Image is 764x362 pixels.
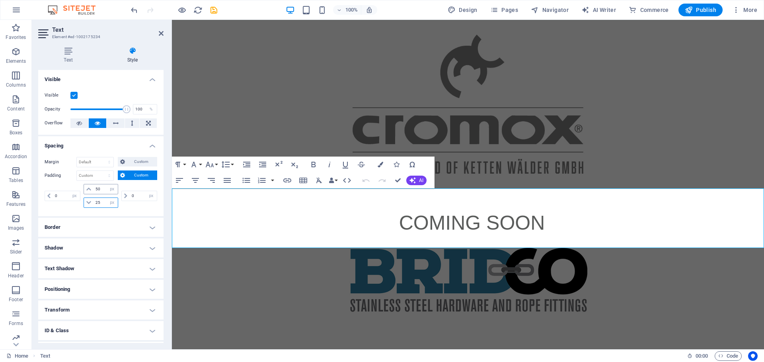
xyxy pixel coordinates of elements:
button: Font Family [188,157,203,172]
i: Save (Ctrl+S) [209,6,218,15]
button: Decrease Indent [255,157,270,172]
span: Custom [127,170,155,180]
label: Overflow [45,118,70,128]
button: Unordered List [239,172,254,188]
nav: breadcrumb [40,351,50,361]
button: Strikethrough [354,157,369,172]
p: Accordion [5,153,27,160]
button: AI Writer [578,4,619,16]
button: Align Center [188,172,203,188]
p: Favorites [6,34,26,41]
button: Align Left [172,172,187,188]
button: Pages [487,4,521,16]
button: Italic (Ctrl+I) [322,157,337,172]
span: Pages [490,6,518,14]
button: Click here to leave preview mode and continue editing [177,5,187,15]
button: Align Right [204,172,219,188]
button: Font Size [204,157,219,172]
span: AI [419,178,423,183]
button: Special Characters [405,157,420,172]
button: Colors [373,157,388,172]
button: Design [444,4,481,16]
button: Align Justify [220,172,235,188]
button: Undo (Ctrl+Z) [359,172,374,188]
h4: Text Shadow [38,259,164,278]
span: AI Writer [581,6,616,14]
h2: Text [52,26,164,33]
p: Tables [9,177,23,184]
button: Icons [389,157,404,172]
button: reload [193,5,203,15]
label: Opacity [45,107,70,111]
h6: Session time [687,351,708,361]
h4: Transform [38,300,164,319]
button: Insert Table [296,172,311,188]
button: HTML [339,172,355,188]
button: Subscript [287,157,302,172]
span: Design [448,6,477,14]
button: undo [129,5,139,15]
span: More [732,6,757,14]
h4: ID & Class [38,321,164,340]
p: Columns [6,82,26,88]
span: Click to select. Double-click to edit [40,351,50,361]
span: Navigator [531,6,569,14]
button: Clear Formatting [312,172,327,188]
i: On resize automatically adjust zoom level to fit chosen device. [366,6,373,14]
button: save [209,5,218,15]
p: Features [6,201,25,207]
button: Code [715,351,742,361]
h4: Border [38,218,164,237]
p: Header [8,273,24,279]
button: Ordered List [254,172,269,188]
img: Editor Logo [46,5,105,15]
span: : [701,353,702,359]
i: Reload page [193,6,203,15]
button: Data Bindings [327,172,339,188]
h4: Spacing [38,136,164,151]
button: Underline (Ctrl+U) [338,157,353,172]
h3: Element #ed-1002175234 [52,33,148,41]
p: Boxes [10,130,23,136]
span: Commerce [629,6,669,14]
button: Commerce [626,4,672,16]
button: Line Height [220,157,235,172]
h4: Positioning [38,280,164,299]
button: Increase Indent [239,157,254,172]
p: COMING SOON [8,188,592,218]
span: Code [718,351,738,361]
h4: Animation [38,342,164,361]
span: 00 00 [696,351,708,361]
button: More [729,4,760,16]
button: Custom [118,157,157,166]
button: Insert Link [280,172,295,188]
h6: 100% [345,5,358,15]
p: Slider [10,249,22,255]
a: Click to cancel selection. Double-click to open Pages [6,351,28,361]
p: Elements [6,58,26,64]
h4: Visible [38,70,164,84]
button: Paragraph Format [172,157,187,172]
button: 100% [333,5,361,15]
label: Padding [45,171,76,180]
button: Ordered List [269,172,276,188]
button: Publish [678,4,723,16]
button: Redo (Ctrl+Shift+Z) [374,172,390,188]
h4: Style [101,47,164,64]
h4: Shadow [38,238,164,257]
button: Navigator [528,4,572,16]
p: Content [7,106,25,112]
label: Margin [45,157,76,167]
button: Custom [118,170,157,180]
button: Superscript [271,157,286,172]
div: Design (Ctrl+Alt+Y) [444,4,481,16]
label: Visible [45,91,70,100]
button: Usercentrics [748,351,758,361]
i: Undo: Change padding (Ctrl+Z) [130,6,139,15]
p: Footer [9,296,23,303]
button: Bold (Ctrl+B) [306,157,321,172]
p: Forms [9,320,23,327]
h4: Text [38,47,101,64]
p: Images [8,225,24,231]
button: AI [406,176,427,185]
